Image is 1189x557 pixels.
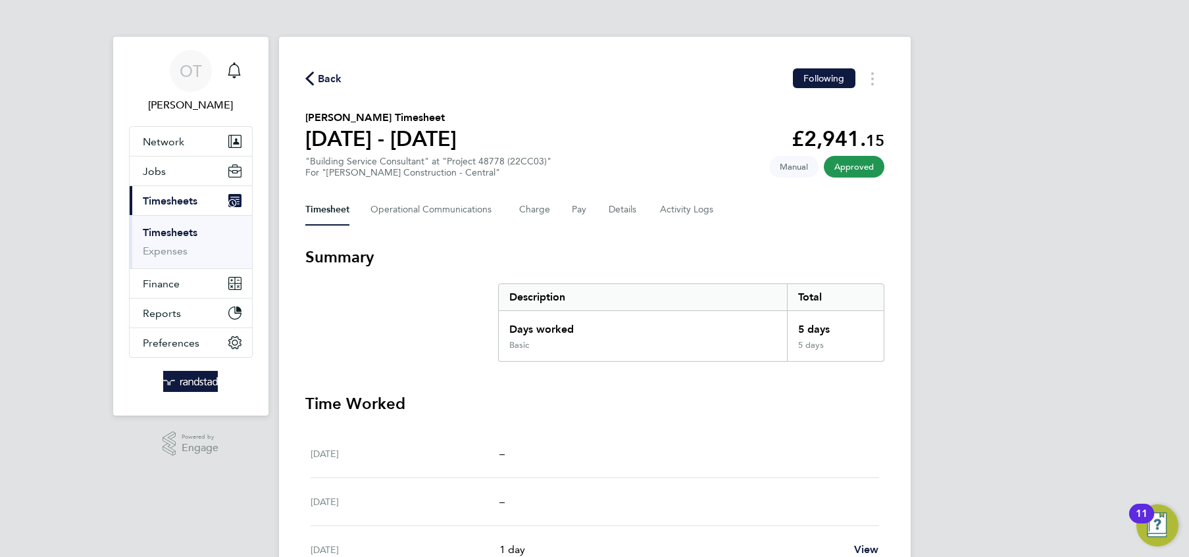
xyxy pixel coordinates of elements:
span: This timesheet has been approved. [824,156,884,178]
button: Following [793,68,855,88]
span: Jobs [143,165,166,178]
div: [DATE] [311,494,500,510]
div: Days worked [499,311,788,340]
app-decimal: £2,941. [792,126,884,151]
img: randstad-logo-retina.png [163,371,218,392]
a: Powered byEngage [163,431,218,456]
div: [DATE] [311,446,500,462]
a: Timesheets [143,226,197,239]
div: "Building Service Consultant" at "Project 48778 (22CC03)" [305,156,551,178]
span: Back [318,71,342,87]
span: Engage [182,443,218,454]
div: For "[PERSON_NAME] Construction - Central" [305,167,551,178]
button: Timesheet [305,194,349,226]
span: This timesheet was manually created. [769,156,819,178]
span: View [854,543,879,556]
span: – [499,495,505,508]
button: Jobs [130,157,252,185]
span: Oliver Taylor [129,97,253,113]
a: Expenses [143,245,188,257]
span: 15 [866,131,884,150]
span: Preferences [143,337,199,349]
div: 11 [1136,514,1148,531]
h3: Time Worked [305,393,884,414]
nav: Main navigation [113,37,268,416]
h2: [PERSON_NAME] Timesheet [305,110,457,126]
span: Network [143,135,184,148]
button: Charge [519,194,551,226]
button: Pay [572,194,588,226]
div: 5 days [787,340,883,361]
a: Go to home page [129,371,253,392]
span: Finance [143,278,180,290]
span: Powered by [182,431,218,443]
button: Network [130,127,252,156]
h3: Summary [305,247,884,268]
div: Timesheets [130,215,252,268]
span: OT [180,62,202,80]
div: Summary [498,283,884,362]
div: 5 days [787,311,883,340]
button: Finance [130,269,252,298]
button: Open Resource Center, 11 new notifications [1136,504,1178,546]
div: Basic [509,340,529,351]
a: OT[PERSON_NAME] [129,50,253,113]
div: Description [499,284,788,310]
span: Timesheets [143,195,197,207]
button: Timesheets [130,186,252,215]
button: Operational Communications [370,194,498,226]
h1: [DATE] - [DATE] [305,126,457,152]
span: Following [803,72,844,84]
div: Total [787,284,883,310]
span: – [499,447,505,460]
button: Preferences [130,328,252,357]
button: Timesheets Menu [861,68,884,89]
button: Reports [130,299,252,327]
span: Reports [143,307,181,320]
button: Activity Logs [660,194,715,226]
button: Back [305,70,342,87]
button: Details [609,194,639,226]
